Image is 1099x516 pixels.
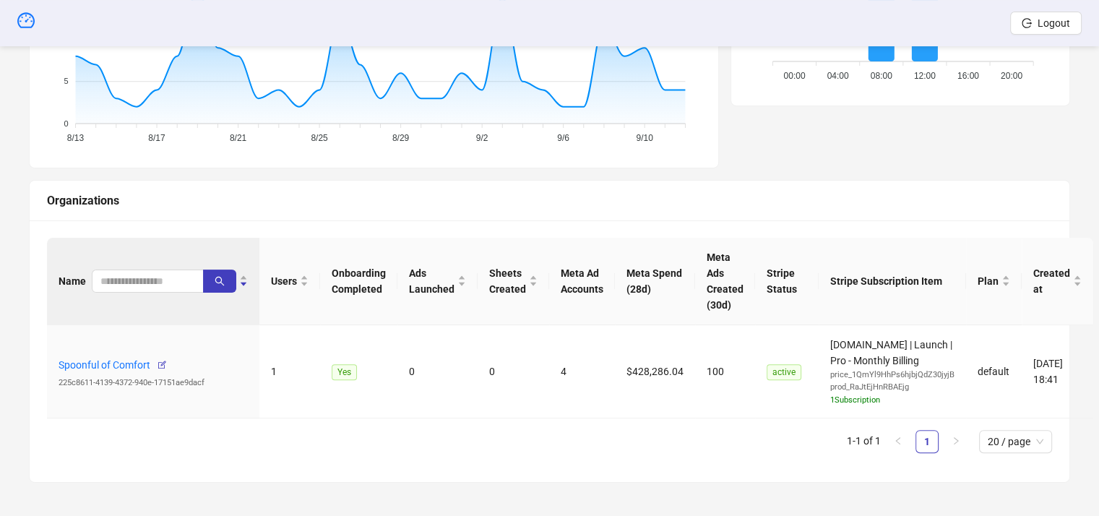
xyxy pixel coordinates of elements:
[478,238,549,325] th: Sheets Created
[392,133,410,143] tspan: 8/29
[615,325,695,419] td: $428,286.04
[615,238,695,325] th: Meta Spend (28d)
[957,71,979,81] tspan: 16:00
[847,430,881,453] li: 1-1 of 1
[230,133,247,143] tspan: 8/21
[320,238,397,325] th: Onboarding Completed
[271,273,297,289] span: Users
[64,119,68,127] tspan: 0
[311,133,328,143] tspan: 8/25
[952,437,960,445] span: right
[259,238,320,325] th: Users
[830,369,954,382] div: price_1QmYl9HhPs6hjbjQdZ30jyjB
[59,359,150,371] a: Spoonful of Comfort
[978,273,999,289] span: Plan
[944,430,967,453] button: right
[819,238,966,325] th: Stripe Subscription Item
[979,430,1052,453] div: Page Size
[1022,325,1093,419] td: [DATE] 18:41
[784,71,806,81] tspan: 00:00
[695,238,755,325] th: Meta Ads Created (30d)
[478,325,549,419] td: 0
[203,270,236,293] button: search
[557,133,569,143] tspan: 9/6
[636,133,653,143] tspan: 9/10
[915,430,939,453] li: 1
[17,12,35,29] span: dashboard
[827,71,849,81] tspan: 04:00
[148,133,165,143] tspan: 8/17
[549,238,615,325] th: Meta Ad Accounts
[914,71,936,81] tspan: 12:00
[944,430,967,453] li: Next Page
[830,381,954,394] div: prod_RaJtEjHnRBAEjg
[767,364,801,380] span: active
[67,133,85,143] tspan: 8/13
[397,238,478,325] th: Ads Launched
[966,238,1022,325] th: Plan
[887,430,910,453] button: left
[215,276,225,286] span: search
[332,364,357,380] span: Yes
[59,377,248,390] div: 225c8611-4139-4372-940e-17151ae9dacf
[489,265,526,297] span: Sheets Created
[259,325,320,419] td: 1
[476,133,488,143] tspan: 9/2
[561,364,603,379] div: 4
[871,71,892,81] tspan: 08:00
[966,325,1022,419] td: default
[916,431,938,452] a: 1
[887,430,910,453] li: Previous Page
[1033,265,1070,297] span: Created at
[1022,18,1032,28] span: logout
[397,325,478,419] td: 0
[988,431,1043,452] span: 20 / page
[47,192,1052,210] div: Organizations
[830,339,954,407] span: [DOMAIN_NAME] | Launch | Pro - Monthly Billing
[755,238,819,325] th: Stripe Status
[1022,238,1093,325] th: Created at
[409,265,454,297] span: Ads Launched
[894,437,902,445] span: left
[830,394,954,407] div: 1 Subscription
[1001,71,1022,81] tspan: 20:00
[64,77,68,85] tspan: 5
[1038,17,1070,29] span: Logout
[707,364,744,379] div: 100
[1010,12,1082,35] button: Logout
